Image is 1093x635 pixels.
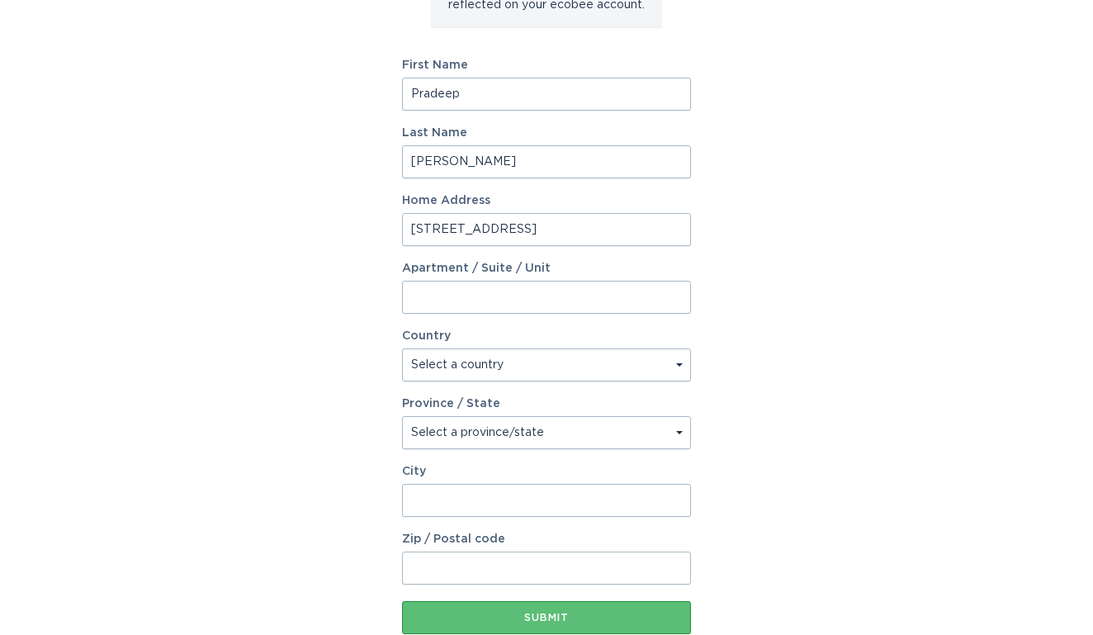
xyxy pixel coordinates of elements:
[402,601,691,634] button: Submit
[410,613,683,623] div: Submit
[402,398,500,410] label: Province / State
[402,466,691,477] label: City
[402,263,691,274] label: Apartment / Suite / Unit
[402,330,451,342] label: Country
[402,533,691,545] label: Zip / Postal code
[402,59,691,71] label: First Name
[402,127,691,139] label: Last Name
[402,195,691,206] label: Home Address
